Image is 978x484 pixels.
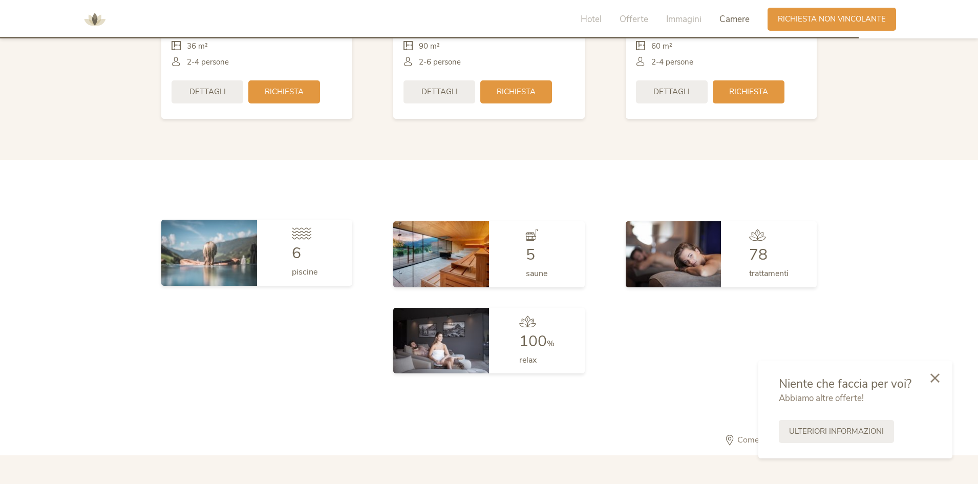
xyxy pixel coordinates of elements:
span: Ulteriori informazioni [789,426,884,437]
span: Niente che faccia per voi? [779,376,911,392]
span: 5 [526,244,535,265]
span: 6 [292,243,301,264]
span: 60 m² [651,41,672,52]
span: Abbiamo altre offerte! [779,392,864,404]
span: Come raggiungerci [735,436,809,444]
span: Dettagli [653,87,690,97]
span: Richiesta [497,87,536,97]
span: Camere [719,13,750,25]
span: Immagini [666,13,701,25]
span: Dettagli [421,87,458,97]
span: relax [519,354,537,366]
span: 2-4 persone [187,57,229,68]
span: Richiesta [265,87,304,97]
span: Dettagli [189,87,226,97]
span: 100 [519,331,547,352]
span: Offerte [620,13,648,25]
span: saune [526,268,547,279]
span: 2-6 persone [419,57,461,68]
span: 36 m² [187,41,208,52]
span: trattamenti [749,268,789,279]
a: Ulteriori informazioni [779,420,894,443]
span: 78 [749,244,768,265]
a: AMONTI & LUNARIS Wellnessresort [79,15,110,23]
span: piscine [292,266,317,278]
img: AMONTI & LUNARIS Wellnessresort [79,4,110,35]
span: % [547,338,555,349]
span: Hotel [581,13,602,25]
span: Richiesta [729,87,768,97]
span: Richiesta non vincolante [778,14,886,25]
span: 2-4 persone [651,57,693,68]
span: 90 m² [419,41,440,52]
